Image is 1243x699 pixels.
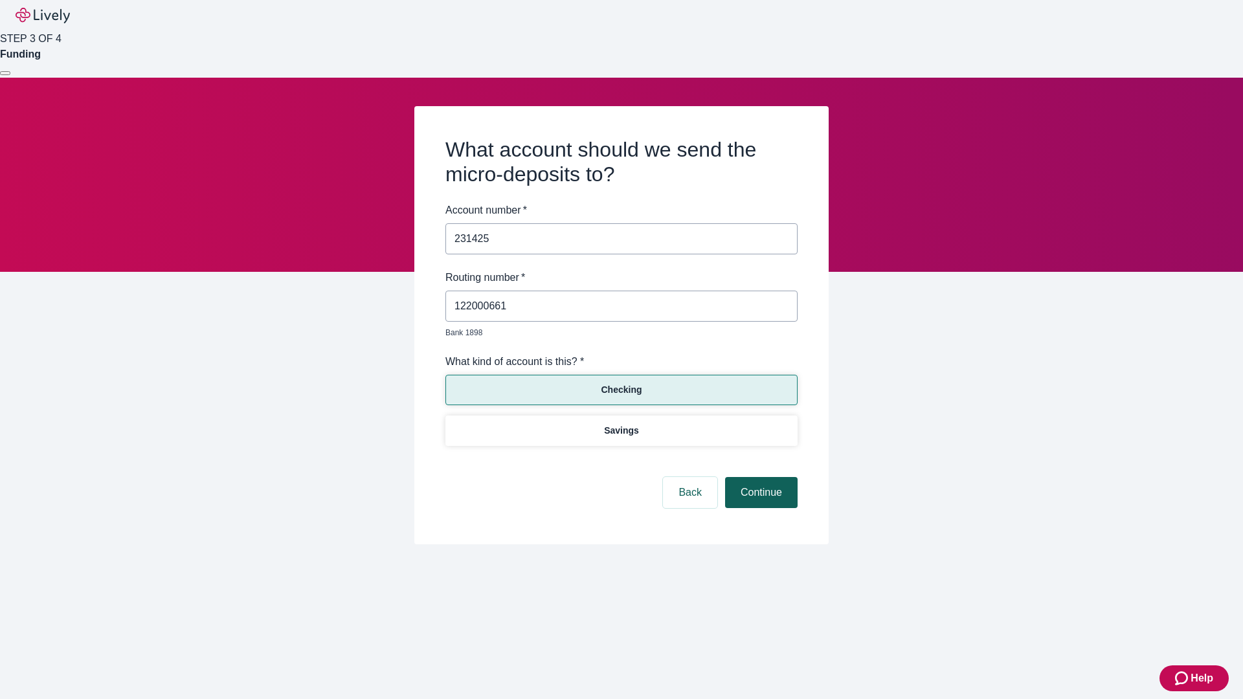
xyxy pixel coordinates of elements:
svg: Zendesk support icon [1175,671,1191,686]
button: Savings [445,416,798,446]
h2: What account should we send the micro-deposits to? [445,137,798,187]
p: Savings [604,424,639,438]
span: Help [1191,671,1213,686]
p: Checking [601,383,642,397]
p: Bank 1898 [445,327,789,338]
label: What kind of account is this? * [445,354,584,370]
button: Zendesk support iconHelp [1159,665,1229,691]
button: Continue [725,477,798,508]
label: Account number [445,203,527,218]
button: Back [663,477,717,508]
button: Checking [445,375,798,405]
img: Lively [16,8,70,23]
label: Routing number [445,270,525,285]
